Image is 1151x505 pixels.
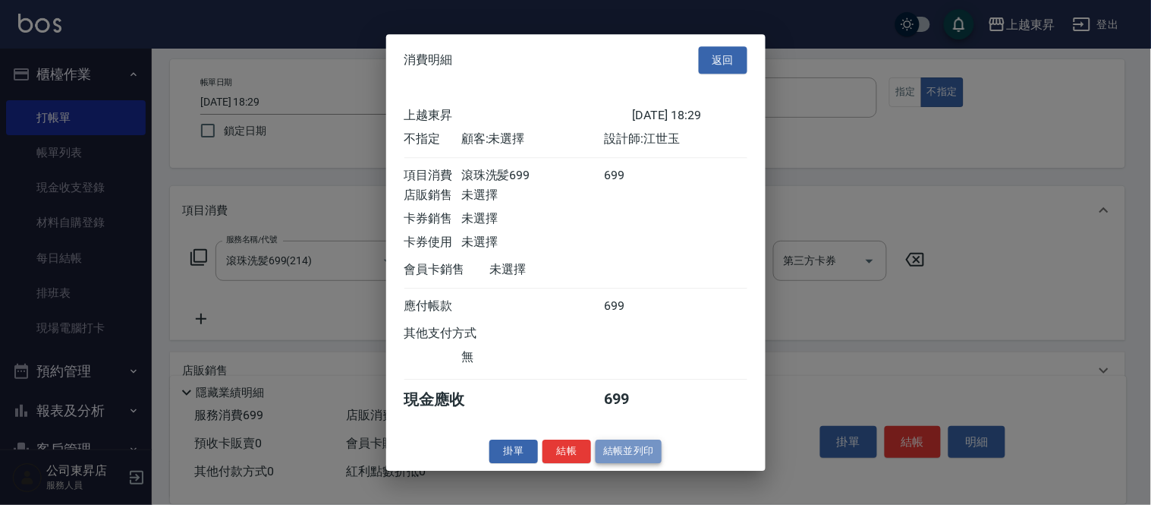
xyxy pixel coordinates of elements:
[604,298,661,314] div: 699
[461,235,604,251] div: 未選擇
[404,262,490,278] div: 會員卡銷售
[461,131,604,147] div: 顧客: 未選擇
[404,52,453,68] span: 消費明細
[490,262,633,278] div: 未選擇
[542,440,591,463] button: 結帳
[404,298,461,314] div: 應付帳款
[461,188,604,204] div: 未選擇
[604,390,661,410] div: 699
[461,211,604,227] div: 未選擇
[404,235,461,251] div: 卡券使用
[404,211,461,227] div: 卡券銷售
[461,168,604,184] div: 滾珠洗髪699
[404,326,519,342] div: 其他支付方式
[404,188,461,204] div: 店販銷售
[404,131,461,147] div: 不指定
[596,440,662,463] button: 結帳並列印
[699,46,747,74] button: 返回
[461,349,604,365] div: 無
[633,108,747,124] div: [DATE] 18:29
[489,440,538,463] button: 掛單
[404,390,490,410] div: 現金應收
[404,168,461,184] div: 項目消費
[604,131,747,147] div: 設計師: 江世玉
[604,168,661,184] div: 699
[404,108,633,124] div: 上越東昇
